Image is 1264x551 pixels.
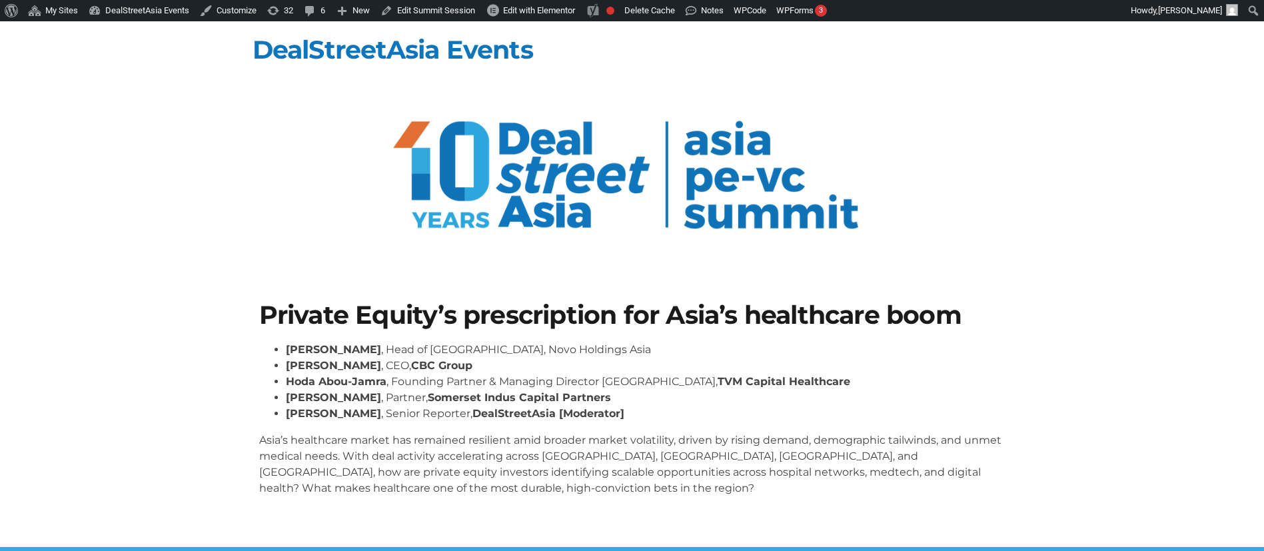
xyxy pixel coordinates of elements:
[286,375,386,388] strong: Hoda Abou-Jamra
[286,343,381,356] strong: [PERSON_NAME]
[1158,5,1222,15] span: [PERSON_NAME]
[286,374,1005,390] li: , Founding Partner & Managing Director [GEOGRAPHIC_DATA],
[286,407,381,420] strong: [PERSON_NAME]
[286,342,1005,358] li: , Head of [GEOGRAPHIC_DATA], Novo Holdings Asia
[472,407,624,420] strong: DealStreetAsia [Moderator]
[286,358,1005,374] li: , CEO,
[286,390,1005,406] li: , Partner,
[286,406,1005,422] li: , Senior Reporter,
[411,359,472,372] strong: CBC Group
[503,5,575,15] span: Edit with Elementor
[286,359,381,372] strong: [PERSON_NAME]
[253,34,533,65] a: DealStreetAsia Events
[428,391,611,404] strong: Somerset Indus Capital Partners
[259,432,1005,496] p: Asia’s healthcare market has remained resilient amid broader market volatility, driven by rising ...
[286,391,381,404] strong: [PERSON_NAME]
[815,5,827,17] div: 3
[718,375,850,388] strong: TVM Capital Healthcare
[606,7,614,15] div: Focus keyphrase not set
[259,302,1005,328] h1: Private Equity’s prescription for Asia’s healthcare boom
